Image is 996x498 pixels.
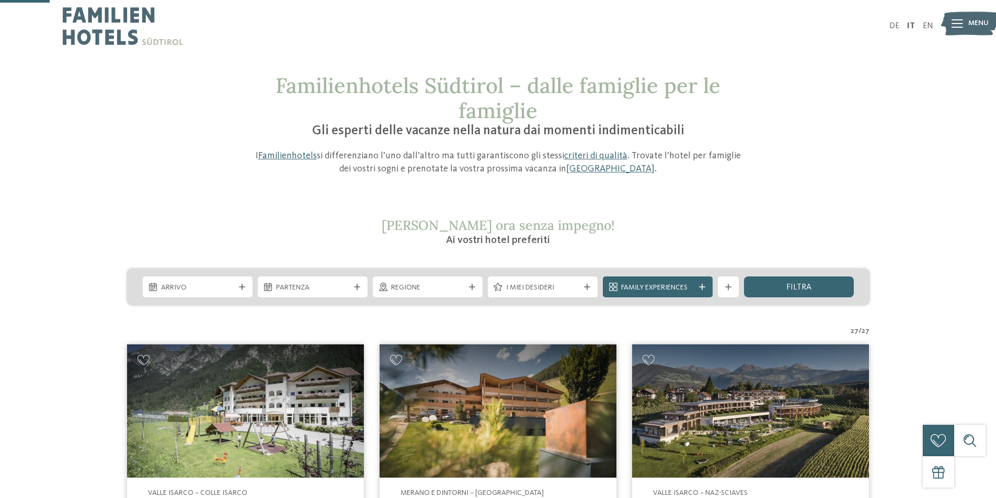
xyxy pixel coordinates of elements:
[446,235,550,246] span: Ai vostri hotel preferiti
[564,151,627,160] a: criteri di qualità
[382,217,615,234] span: [PERSON_NAME] ora senza impegno!
[858,326,862,337] span: /
[276,72,720,124] span: Familienhotels Südtirol – dalle famiglie per le famiglie
[312,124,684,137] span: Gli esperti delle vacanze nella natura dai momenti indimenticabili
[621,283,694,293] span: Family Experiences
[250,149,747,176] p: I si differenziano l’uno dall’altro ma tutti garantiscono gli stessi . Trovate l’hotel per famigl...
[923,22,933,30] a: EN
[400,489,544,496] span: Merano e dintorni – [GEOGRAPHIC_DATA]
[276,283,349,293] span: Partenza
[907,22,915,30] a: IT
[127,344,364,478] img: Kinderparadies Alpin ***ˢ
[968,18,989,29] span: Menu
[632,344,869,478] img: Cercate un hotel per famiglie? Qui troverete solo i migliori!
[391,283,464,293] span: Regione
[889,22,899,30] a: DE
[862,326,869,337] span: 27
[506,283,579,293] span: I miei desideri
[161,283,234,293] span: Arrivo
[258,151,317,160] a: Familienhotels
[566,164,655,173] a: [GEOGRAPHIC_DATA]
[653,489,748,496] span: Valle Isarco – Naz-Sciaves
[380,344,616,478] img: Aktiv & Familienhotel Adlernest ****
[148,489,247,496] span: Valle Isarco – Colle Isarco
[851,326,858,337] span: 27
[786,283,811,292] span: filtra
